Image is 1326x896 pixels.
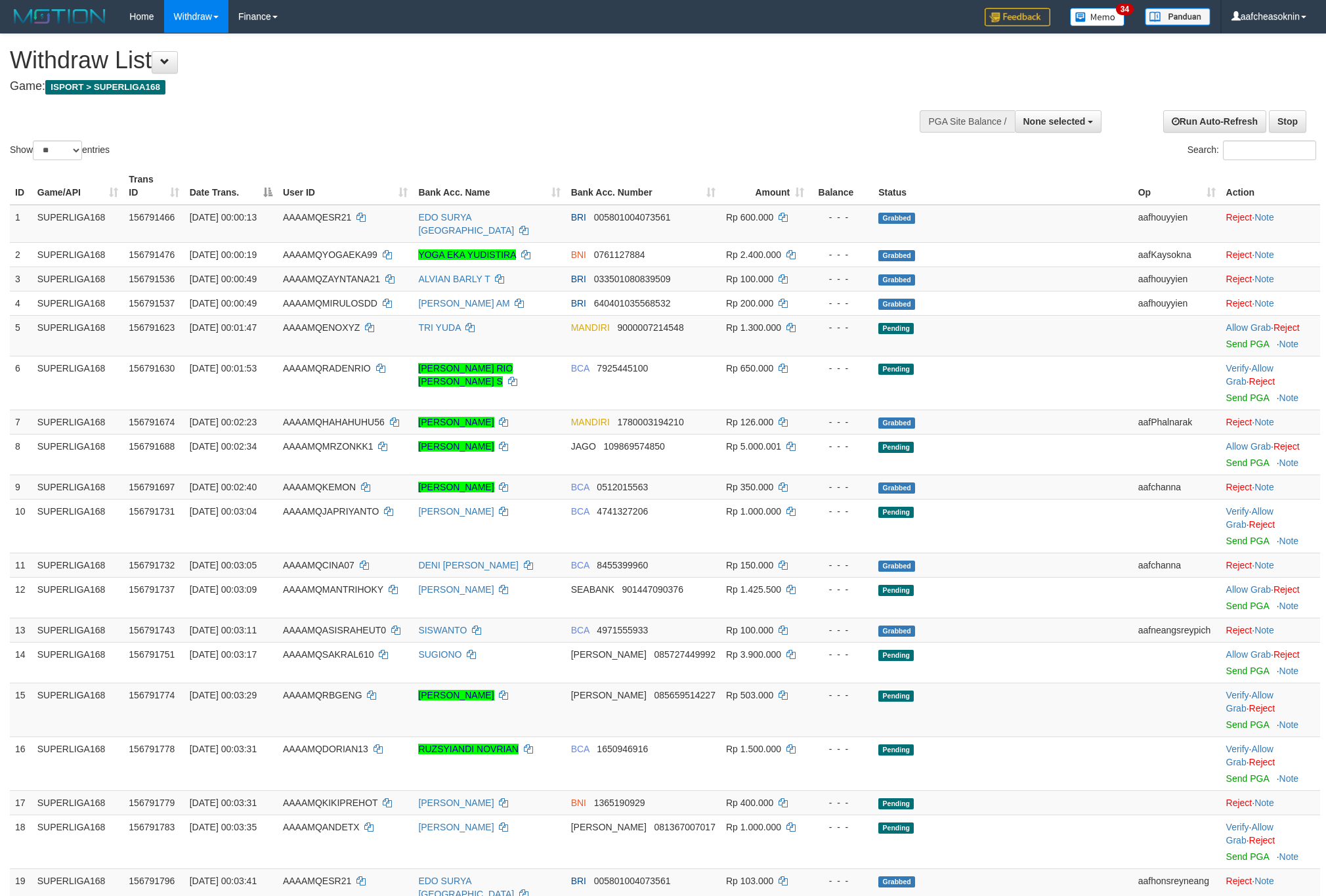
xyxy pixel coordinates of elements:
[1226,719,1269,730] a: Send PGA
[873,167,1132,205] th: Status
[726,690,773,700] span: Rp 503.000
[1226,417,1252,427] a: Reject
[1249,519,1275,530] a: Reject
[10,80,871,93] h4: Game:
[1226,560,1252,570] a: Reject
[10,618,32,642] td: 13
[10,7,110,26] img: MOTION_logo.png
[571,744,589,754] span: BCA
[1221,553,1320,577] td: ·
[985,8,1050,26] img: Feedback.jpg
[418,649,461,660] a: SUGIONO
[1187,140,1316,160] label: Search:
[726,482,773,492] span: Rp 350.000
[815,583,868,596] div: - - -
[418,322,460,333] a: TRI YUDA
[1221,267,1320,291] td: ·
[190,482,257,492] span: [DATE] 00:02:40
[815,248,868,261] div: - - -
[283,322,360,333] span: AAAAMQENOXYZ
[33,140,82,160] select: Showentries
[654,649,715,660] span: Copy 085727449992 to clipboard
[594,298,671,309] span: Copy 640401035568532 to clipboard
[594,212,671,223] span: Copy 005801004073561 to clipboard
[1226,249,1252,260] a: Reject
[1221,242,1320,267] td: ·
[1221,577,1320,618] td: ·
[32,267,124,291] td: SUPERLIGA168
[45,80,165,95] span: ISPORT > SUPERLIGA168
[1226,212,1252,223] a: Reject
[571,298,586,309] span: BRI
[726,441,781,452] span: Rp 5.000.001
[1226,690,1273,714] a: Allow Grab
[1133,618,1221,642] td: aafneangsreypich
[571,322,610,333] span: MANDIRI
[1226,601,1269,611] a: Send PGA
[190,274,257,284] span: [DATE] 00:00:49
[1226,339,1269,349] a: Send PGA
[1226,822,1249,832] a: Verify
[1145,8,1210,26] img: panduan.png
[1226,649,1271,660] a: Allow Grab
[1133,242,1221,267] td: aafKaysokna
[1249,757,1275,767] a: Reject
[815,211,868,224] div: - - -
[1249,835,1275,845] a: Reject
[129,690,175,700] span: 156791774
[1133,267,1221,291] td: aafhouyyien
[1221,475,1320,499] td: ·
[1226,584,1273,595] span: ·
[809,167,873,205] th: Balance
[32,242,124,267] td: SUPERLIGA168
[1015,110,1102,133] button: None selected
[190,298,257,309] span: [DATE] 00:00:49
[1226,536,1269,546] a: Send PGA
[283,417,385,427] span: AAAAMQHAHAHUHU56
[190,212,257,223] span: [DATE] 00:00:13
[418,441,494,452] a: [PERSON_NAME]
[418,690,494,700] a: [PERSON_NAME]
[815,416,868,429] div: - - -
[617,417,683,427] span: Copy 1780003194210 to clipboard
[190,690,257,700] span: [DATE] 00:03:29
[10,315,32,356] td: 5
[129,744,175,754] span: 156791778
[283,744,368,754] span: AAAAMQDORIAN13
[1273,584,1300,595] a: Reject
[1221,291,1320,315] td: ·
[190,363,257,373] span: [DATE] 00:01:53
[815,648,868,661] div: - - -
[1226,506,1273,530] a: Allow Grab
[1226,690,1249,700] a: Verify
[815,480,868,494] div: - - -
[1226,773,1269,784] a: Send PGA
[10,291,32,315] td: 4
[10,410,32,434] td: 7
[597,744,648,754] span: Copy 1650946916 to clipboard
[1226,322,1273,333] span: ·
[283,649,374,660] span: AAAAMQSAKRAL610
[1226,584,1271,595] a: Allow Grab
[190,649,257,660] span: [DATE] 00:03:17
[617,322,683,333] span: Copy 9000007214548 to clipboard
[1023,116,1086,127] span: None selected
[1221,356,1320,410] td: · ·
[129,560,175,570] span: 156791732
[571,649,647,660] span: [PERSON_NAME]
[1221,167,1320,205] th: Action
[1226,322,1271,333] a: Allow Grab
[815,689,868,702] div: - - -
[1226,690,1273,714] span: ·
[413,167,565,205] th: Bank Acc. Name: activate to sort column ascending
[1133,205,1221,243] td: aafhouyyien
[32,618,124,642] td: SUPERLIGA168
[418,417,494,427] a: [PERSON_NAME]
[190,625,257,635] span: [DATE] 00:03:11
[32,553,124,577] td: SUPERLIGA168
[418,560,518,570] a: DENI [PERSON_NAME]
[283,249,377,260] span: AAAAMQYOGAEKA99
[1254,212,1274,223] a: Note
[190,744,257,754] span: [DATE] 00:03:31
[1254,625,1274,635] a: Note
